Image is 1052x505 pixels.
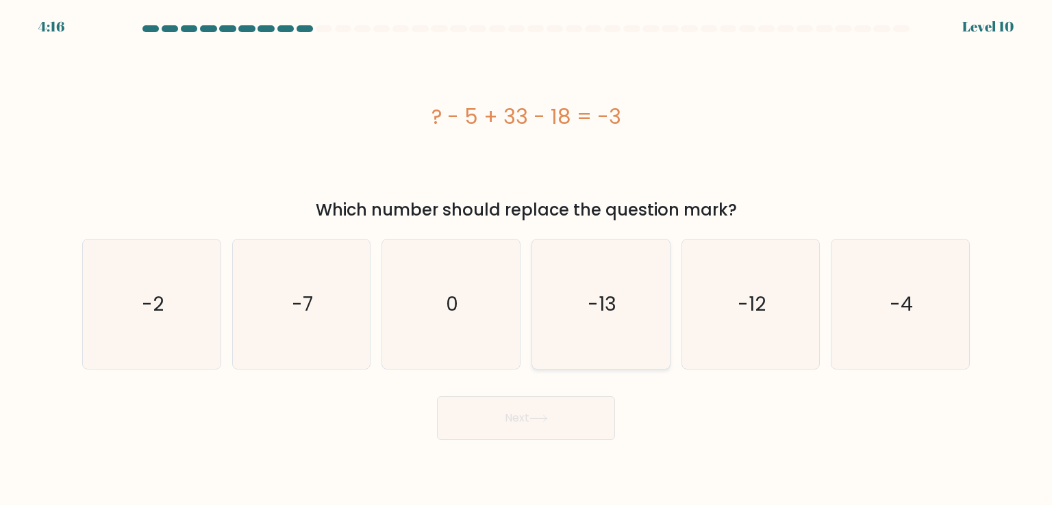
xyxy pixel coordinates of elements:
[447,290,459,318] text: 0
[292,290,313,318] text: -7
[962,16,1014,37] div: Level 10
[82,101,970,132] div: ? - 5 + 33 - 18 = -3
[588,290,616,318] text: -13
[90,198,962,222] div: Which number should replace the question mark?
[437,396,615,440] button: Next
[38,16,64,37] div: 4:16
[142,290,164,318] text: -2
[738,290,766,318] text: -12
[890,290,913,318] text: -4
